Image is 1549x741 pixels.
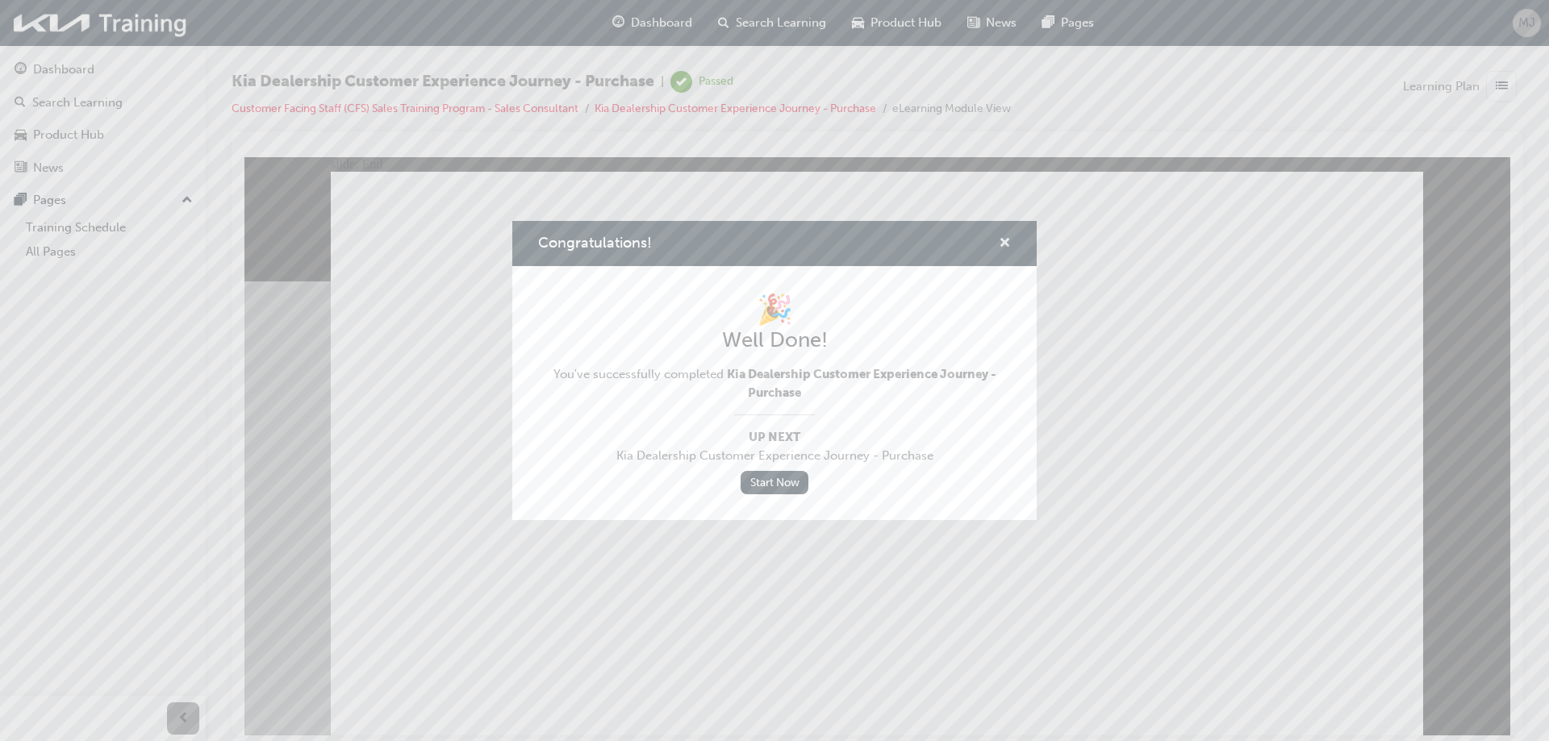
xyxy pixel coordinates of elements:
[727,367,996,400] span: Kia Dealership Customer Experience Journey - Purchase
[512,221,1037,521] div: Congratulations!
[741,471,808,494] a: Start Now
[538,428,1011,447] span: Up Next
[538,365,1011,402] span: You've successfully completed
[538,447,1011,465] span: Kia Dealership Customer Experience Journey - Purchase
[999,234,1011,254] button: cross-icon
[538,234,652,252] span: Congratulations!
[538,292,1011,327] h1: 🎉
[999,237,1011,252] span: cross-icon
[538,327,1011,353] h2: Well Done!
